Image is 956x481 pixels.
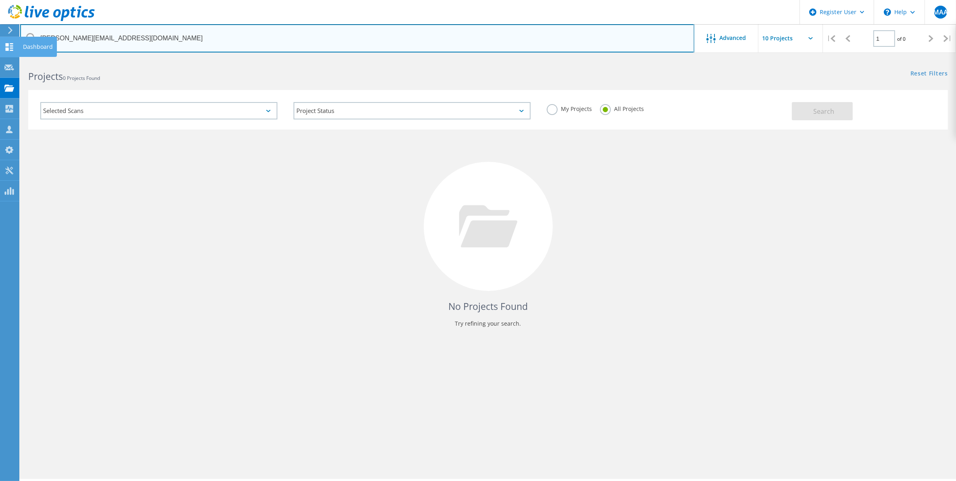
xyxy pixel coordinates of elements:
span: of 0 [897,36,906,42]
label: My Projects [547,104,592,112]
span: 0 Projects Found [63,75,100,82]
p: Try refining your search. [36,317,940,330]
a: Reset Filters [910,71,948,77]
h4: No Projects Found [36,300,940,313]
div: Project Status [294,102,531,119]
span: Search [814,107,835,116]
input: Search projects by name, owner, ID, company, etc [20,24,694,52]
span: MAA [933,9,948,15]
div: Selected Scans [40,102,277,119]
b: Projects [28,70,63,83]
label: All Projects [600,104,644,112]
svg: \n [884,8,891,16]
span: Advanced [720,35,746,41]
a: Live Optics Dashboard [8,17,95,23]
div: Dashboard [23,44,53,50]
button: Search [792,102,853,120]
div: | [823,24,839,53]
div: | [939,24,956,53]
